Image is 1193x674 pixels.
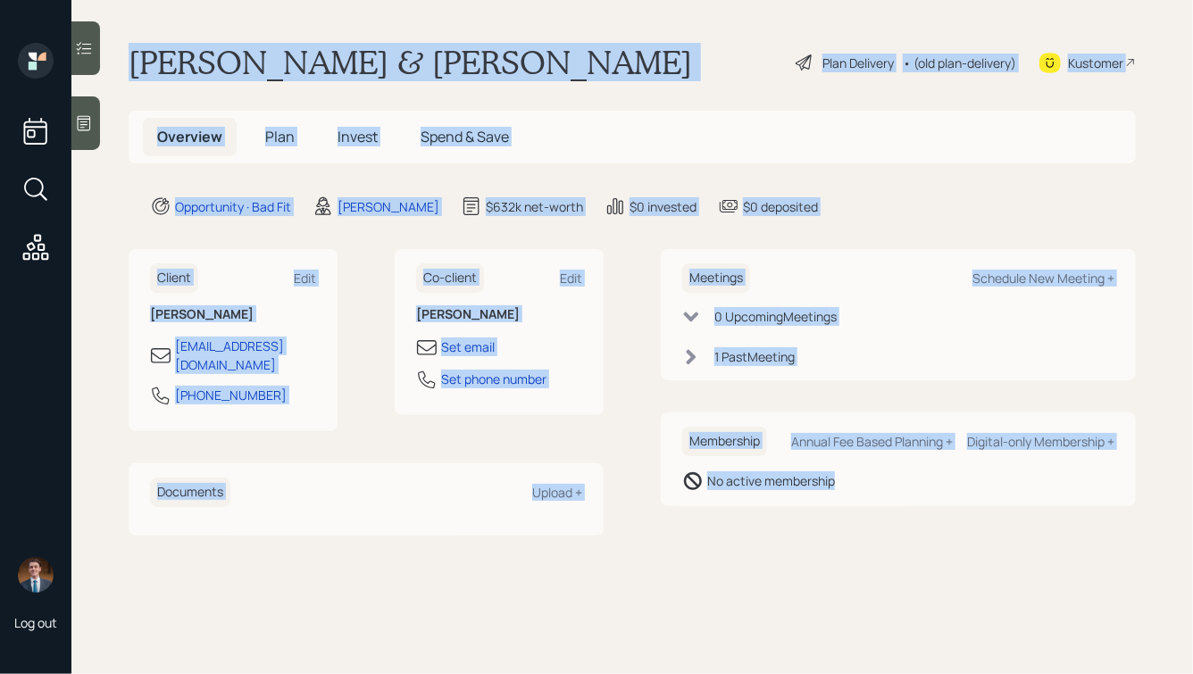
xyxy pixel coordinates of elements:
div: $0 deposited [743,197,818,216]
span: Invest [338,127,378,146]
div: Digital-only Membership + [967,433,1114,450]
div: Annual Fee Based Planning + [791,433,953,450]
div: [PERSON_NAME] [338,197,439,216]
div: Schedule New Meeting + [972,270,1114,287]
div: • (old plan-delivery) [903,54,1016,72]
img: hunter_neumayer.jpg [18,557,54,593]
div: Opportunity · Bad Fit [175,197,291,216]
h6: Client [150,263,198,293]
h6: Co-client [416,263,484,293]
h1: [PERSON_NAME] & [PERSON_NAME] [129,43,692,82]
h6: Membership [682,427,767,456]
div: Plan Delivery [822,54,894,72]
div: [EMAIL_ADDRESS][DOMAIN_NAME] [175,337,316,374]
div: 0 Upcoming Meeting s [714,307,837,326]
h6: Meetings [682,263,750,293]
div: No active membership [707,471,835,490]
div: Edit [294,270,316,287]
div: Upload + [532,484,582,501]
h6: Documents [150,478,230,507]
div: [PHONE_NUMBER] [175,386,287,404]
div: Log out [14,614,57,631]
div: Edit [560,270,582,287]
div: Kustomer [1068,54,1123,72]
div: $0 invested [630,197,697,216]
h6: [PERSON_NAME] [416,307,582,322]
div: Set email [441,337,495,356]
div: Set phone number [441,370,546,388]
div: 1 Past Meeting [714,347,795,366]
h6: [PERSON_NAME] [150,307,316,322]
span: Spend & Save [421,127,509,146]
span: Overview [157,127,222,146]
div: $632k net-worth [486,197,583,216]
span: Plan [265,127,295,146]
